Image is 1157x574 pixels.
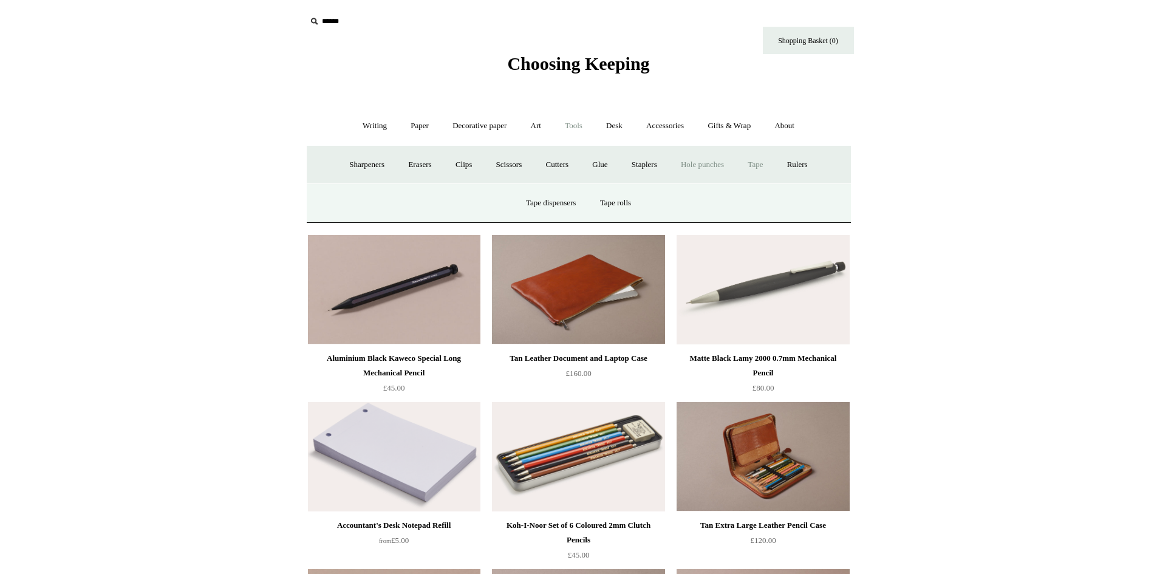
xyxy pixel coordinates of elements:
img: Aluminium Black Kaweco Special Long Mechanical Pencil [308,235,480,344]
a: Koh-I-Noor Set of 6 Coloured 2mm Clutch Pencils Koh-I-Noor Set of 6 Coloured 2mm Clutch Pencils [492,402,664,511]
a: Tools [554,110,593,142]
a: Hole punches [670,149,735,181]
span: Choosing Keeping [507,53,649,73]
div: Aluminium Black Kaweco Special Long Mechanical Pencil [311,351,477,380]
a: Koh-I-Noor Set of 6 Coloured 2mm Clutch Pencils £45.00 [492,518,664,568]
span: £160.00 [565,369,591,378]
a: Erasers [397,149,442,181]
span: £45.00 [383,383,405,392]
a: Tan Extra Large Leather Pencil Case £120.00 [677,518,849,568]
span: £120.00 [750,536,776,545]
a: Aluminium Black Kaweco Special Long Mechanical Pencil Aluminium Black Kaweco Special Long Mechani... [308,235,480,344]
a: Tape dispensers [515,187,587,219]
a: Tan Leather Document and Laptop Case £160.00 [492,351,664,401]
div: Accountant's Desk Notepad Refill [311,518,477,533]
div: Matte Black Lamy 2000 0.7mm Mechanical Pencil [680,351,846,380]
a: Art [520,110,552,142]
div: Koh-I-Noor Set of 6 Coloured 2mm Clutch Pencils [495,518,661,547]
a: Gifts & Wrap [697,110,762,142]
a: Paper [400,110,440,142]
a: Writing [352,110,398,142]
a: Tape [737,149,774,181]
img: Accountant's Desk Notepad Refill [308,402,480,511]
a: Decorative paper [442,110,517,142]
a: Accountant's Desk Notepad Refill from£5.00 [308,518,480,568]
span: £80.00 [753,383,774,392]
a: Staplers [621,149,668,181]
span: £5.00 [379,536,409,545]
a: Tan Leather Document and Laptop Case Tan Leather Document and Laptop Case [492,235,664,344]
img: Tan Extra Large Leather Pencil Case [677,402,849,511]
a: Sharpeners [338,149,395,181]
a: Scissors [485,149,533,181]
a: Rulers [776,149,819,181]
img: Tan Leather Document and Laptop Case [492,235,664,344]
a: Matte Black Lamy 2000 0.7mm Mechanical Pencil Matte Black Lamy 2000 0.7mm Mechanical Pencil [677,235,849,344]
a: Choosing Keeping [507,63,649,72]
a: Tan Extra Large Leather Pencil Case Tan Extra Large Leather Pencil Case [677,402,849,511]
div: Tan Leather Document and Laptop Case [495,351,661,366]
a: Accessories [635,110,695,142]
a: Aluminium Black Kaweco Special Long Mechanical Pencil £45.00 [308,351,480,401]
div: Tan Extra Large Leather Pencil Case [680,518,846,533]
a: Shopping Basket (0) [763,27,854,54]
a: Glue [581,149,618,181]
img: Matte Black Lamy 2000 0.7mm Mechanical Pencil [677,235,849,344]
a: Tape rolls [589,187,642,219]
a: Desk [595,110,633,142]
a: Cutters [534,149,579,181]
img: Koh-I-Noor Set of 6 Coloured 2mm Clutch Pencils [492,402,664,511]
a: Accountant's Desk Notepad Refill Accountant's Desk Notepad Refill [308,402,480,511]
span: £45.00 [568,550,590,559]
span: from [379,538,391,544]
a: About [763,110,805,142]
a: Clips [445,149,483,181]
a: Matte Black Lamy 2000 0.7mm Mechanical Pencil £80.00 [677,351,849,401]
